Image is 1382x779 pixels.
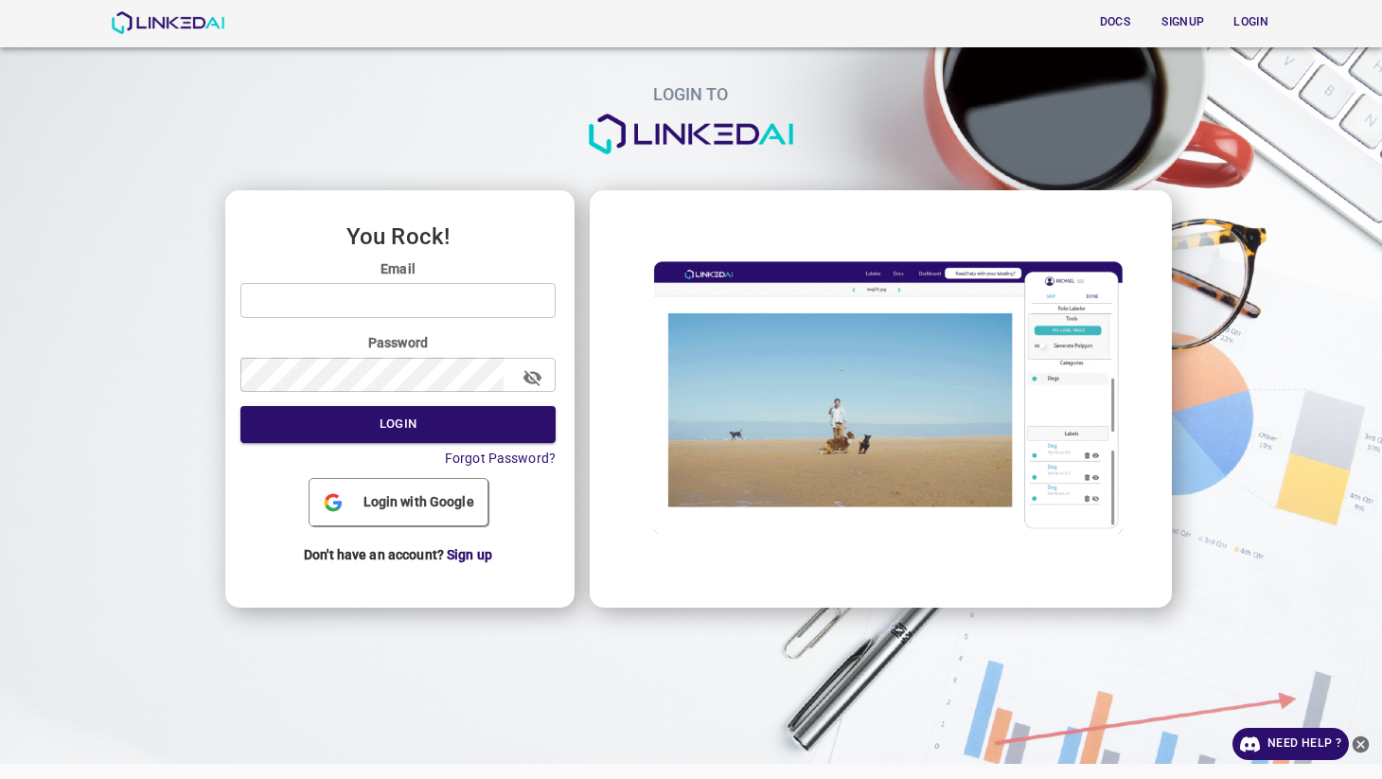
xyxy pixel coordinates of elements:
[240,224,556,249] h3: You Rock!
[240,259,556,278] label: Email
[240,406,556,443] button: Login
[111,11,225,34] img: LinkedAI
[1232,728,1349,760] a: Need Help ?
[1081,3,1149,42] a: Docs
[240,333,556,352] label: Password
[445,451,556,466] a: Forgot Password?
[605,243,1153,552] img: login_image.gif
[1153,7,1214,38] button: Signup
[587,114,795,155] img: logo.png
[1349,728,1373,760] button: close-help
[1221,7,1282,38] button: Login
[1085,7,1145,38] button: Docs
[356,492,482,512] span: Login with Google
[240,531,556,579] p: Don't have an account?
[1149,3,1217,42] a: Signup
[447,547,492,562] a: Sign up
[1217,3,1285,42] a: Login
